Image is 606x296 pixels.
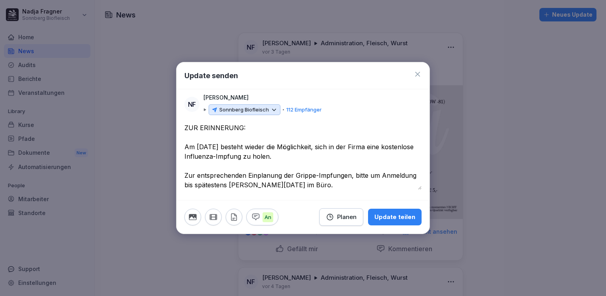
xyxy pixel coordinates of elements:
button: Update teilen [368,209,422,225]
p: Sonnberg Biofleisch [219,106,269,114]
p: 112 Empfänger [286,106,322,114]
button: An [246,209,278,225]
div: NF [184,97,199,112]
button: Planen [319,208,363,226]
p: An [263,212,273,223]
div: Update teilen [374,213,415,221]
p: [PERSON_NAME] [203,93,249,102]
div: Planen [326,213,357,221]
h1: Update senden [184,70,238,81]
